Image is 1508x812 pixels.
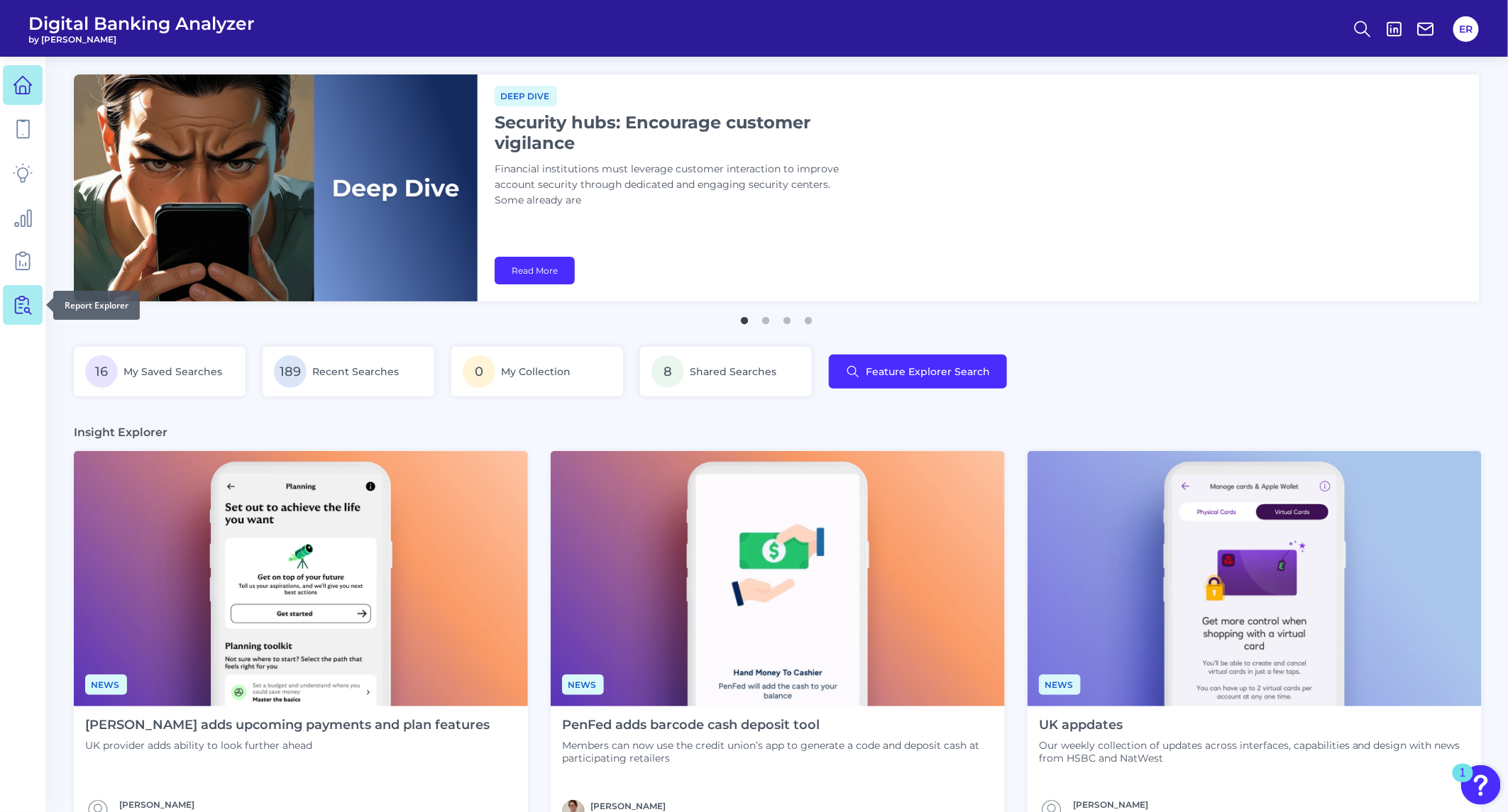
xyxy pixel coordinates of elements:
a: Deep dive [495,89,557,102]
a: News [562,677,604,691]
img: bannerImg [74,74,478,301]
span: 16 [85,355,118,388]
span: News [85,674,127,695]
a: [PERSON_NAME] [1073,799,1148,810]
a: 8Shared Searches [640,347,812,396]
div: Report Explorer [53,291,140,320]
button: 4 [802,310,816,324]
p: Financial institutions must leverage customer interaction to improve account security through ded... [495,162,849,208]
button: ER [1453,16,1479,42]
span: News [1039,674,1081,695]
a: 189Recent Searches [263,347,434,396]
a: Read More [495,257,575,284]
img: News - Phone (4).png [74,451,528,706]
h4: UK appdates [1039,718,1470,733]
button: Open Resource Center, 1 new notification [1461,765,1501,805]
h3: Insight Explorer [74,425,167,440]
button: 3 [781,310,795,324]
a: 16My Saved Searches [74,347,246,396]
span: 8 [651,355,684,388]
span: Shared Searches [690,365,776,378]
a: 0My Collection [451,347,623,396]
span: News [562,674,604,695]
span: Deep dive [495,86,557,106]
span: Recent Searches [312,365,399,378]
span: 189 [274,355,307,388]
h4: PenFed adds barcode cash deposit tool [562,718,994,733]
span: Digital Banking Analyzer [28,13,255,34]
span: My Saved Searches [123,365,222,378]
span: My Collection [501,365,571,378]
button: 2 [759,310,774,324]
a: News [1039,677,1081,691]
p: Our weekly collection of updates across interfaces, capabilities and design with news from HSBC a... [1039,739,1470,764]
h4: [PERSON_NAME] adds upcoming payments and plan features [85,718,490,733]
h1: Security hubs: Encourage customer vigilance [495,112,849,153]
span: by [PERSON_NAME] [28,34,255,45]
span: Feature Explorer Search [866,366,990,377]
button: 1 [738,310,752,324]
p: UK provider adds ability to look further ahead [85,739,490,752]
img: News - Phone.png [551,451,1005,706]
img: Appdates - Phone (9).png [1028,451,1482,706]
a: [PERSON_NAME] [590,801,666,811]
a: News [85,677,127,691]
span: 0 [463,355,495,388]
p: Members can now use the credit union’s app to generate a code and deposit cash at participating r... [562,739,994,764]
div: 1 [1460,773,1466,791]
a: [PERSON_NAME] [119,799,194,810]
button: Feature Explorer Search [829,355,1007,389]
